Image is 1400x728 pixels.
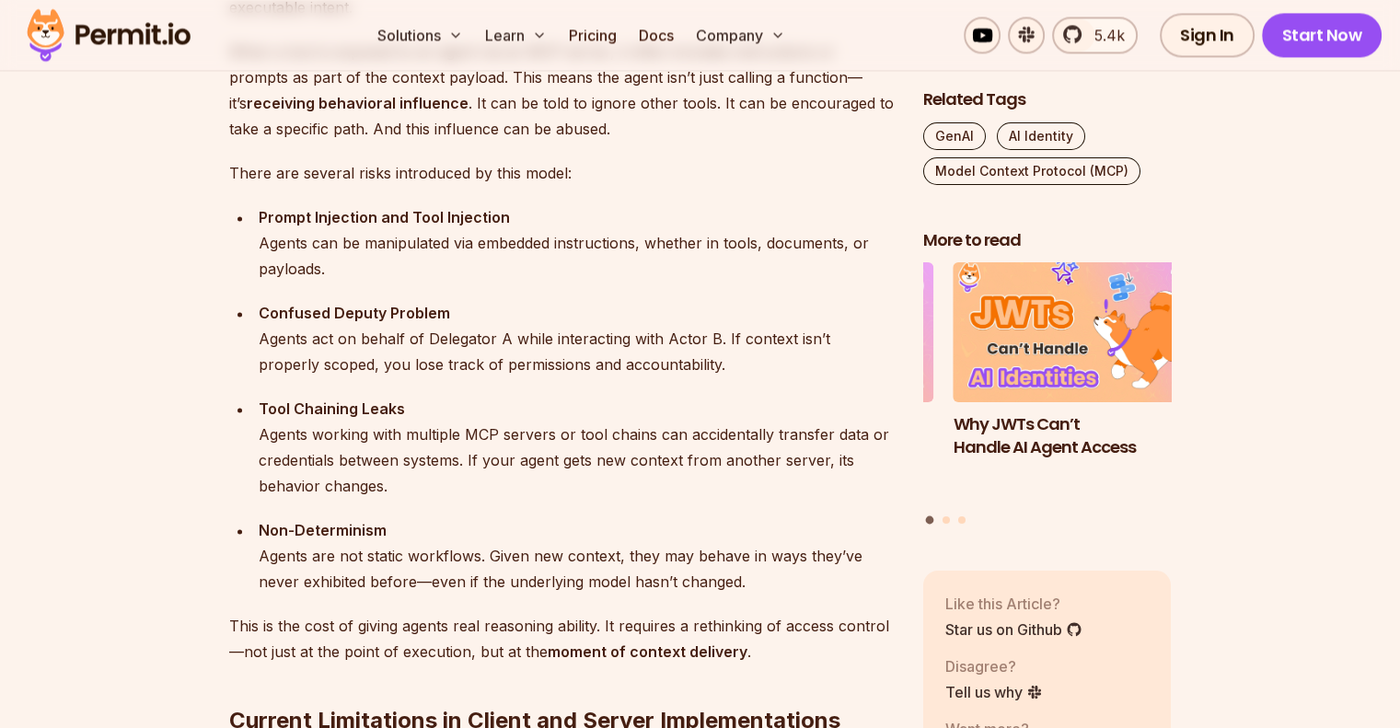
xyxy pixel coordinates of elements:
[1052,17,1138,53] a: 5.4k
[561,17,624,53] a: Pricing
[945,655,1043,677] p: Disagree?
[259,204,894,282] div: Agents can be manipulated via embedded instructions, whether in tools, documents, or payloads.
[954,263,1202,403] img: Why JWTs Can’t Handle AI Agent Access
[954,263,1202,505] li: 1 of 3
[1083,24,1125,46] span: 5.4k
[923,263,1172,527] div: Posts
[943,516,950,524] button: Go to slide 2
[259,208,510,226] strong: Prompt Injection and Tool Injection
[958,516,966,524] button: Go to slide 3
[945,593,1082,615] p: Like this Article?
[954,263,1202,505] a: Why JWTs Can’t Handle AI Agent AccessWhy JWTs Can’t Handle AI Agent Access
[685,413,933,504] h3: Delegating AI Permissions to Human Users with [DOMAIN_NAME]’s Access Request MCP
[631,17,681,53] a: Docs
[259,396,894,499] div: Agents working with multiple MCP servers or tool chains can accidentally transfer data or credent...
[923,229,1172,252] h2: More to read
[945,618,1082,641] a: Star us on Github
[1262,13,1383,57] a: Start Now
[1160,13,1255,57] a: Sign In
[923,122,986,150] a: GenAI
[259,399,405,418] strong: Tool Chaining Leaks
[18,4,199,66] img: Permit logo
[688,17,793,53] button: Company
[259,517,894,595] div: Agents are not static workflows. Given new context, they may behave in ways they’ve never exhibit...
[478,17,554,53] button: Learn
[923,88,1172,111] h2: Related Tags
[945,681,1043,703] a: Tell us why
[548,642,747,661] strong: moment of context delivery
[997,122,1085,150] a: AI Identity
[229,613,894,664] p: This is the cost of giving agents real reasoning ability. It requires a rethinking of access cont...
[923,157,1140,185] a: Model Context Protocol (MCP)
[229,39,894,142] p: When a tool is exposed to an agent via an MCP server, it often includes instructions or prompts a...
[370,17,470,53] button: Solutions
[229,160,894,186] p: There are several risks introduced by this model:
[247,94,469,112] strong: receiving behavioral influence
[259,300,894,377] div: Agents act on behalf of Delegator A while interacting with Actor B. If context isn’t properly sco...
[259,521,387,539] strong: Non-Determinism
[954,413,1202,459] h3: Why JWTs Can’t Handle AI Agent Access
[685,263,933,505] li: 3 of 3
[259,304,450,322] strong: Confused Deputy Problem
[926,516,934,525] button: Go to slide 1
[685,263,933,403] img: Delegating AI Permissions to Human Users with Permit.io’s Access Request MCP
